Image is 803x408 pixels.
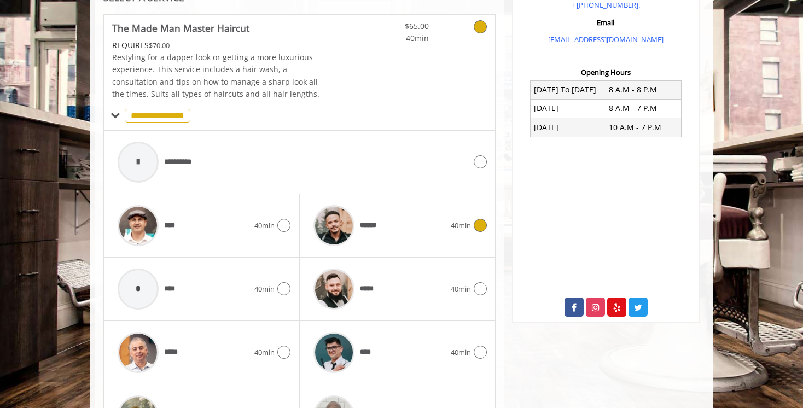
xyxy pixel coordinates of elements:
h3: Opening Hours [522,68,690,76]
span: $65.00 [364,20,429,32]
h3: Email [525,19,687,26]
td: [DATE] [531,99,606,118]
span: 40min [451,283,471,295]
td: 10 A.M - 7 P.M [606,118,681,137]
a: [EMAIL_ADDRESS][DOMAIN_NAME] [548,34,664,44]
span: This service needs some Advance to be paid before we block your appointment [112,40,149,50]
span: 40min [451,220,471,231]
span: 40min [254,283,275,295]
td: 8 A.M - 7 P.M [606,99,681,118]
b: The Made Man Master Haircut [112,20,249,36]
span: 40min [254,220,275,231]
td: [DATE] [531,118,606,137]
span: 40min [254,347,275,358]
td: 8 A.M - 8 P.M [606,80,681,99]
span: 40min [364,32,429,44]
td: [DATE] To [DATE] [531,80,606,99]
div: $70.00 [112,39,332,51]
span: Restyling for a dapper look or getting a more luxurious experience. This service includes a hair ... [112,52,319,99]
span: 40min [451,347,471,358]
